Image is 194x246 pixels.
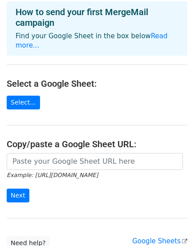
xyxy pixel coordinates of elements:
a: Google Sheets [132,237,187,245]
input: Next [7,189,29,202]
h4: Copy/paste a Google Sheet URL: [7,139,187,149]
input: Paste your Google Sheet URL here [7,153,183,170]
h4: How to send your first MergeMail campaign [16,7,178,28]
p: Find your Google Sheet in the box below [16,32,178,50]
iframe: Chat Widget [150,203,194,246]
small: Example: [URL][DOMAIN_NAME] [7,172,98,178]
h4: Select a Google Sheet: [7,78,187,89]
a: Select... [7,96,40,109]
a: Read more... [16,32,168,49]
